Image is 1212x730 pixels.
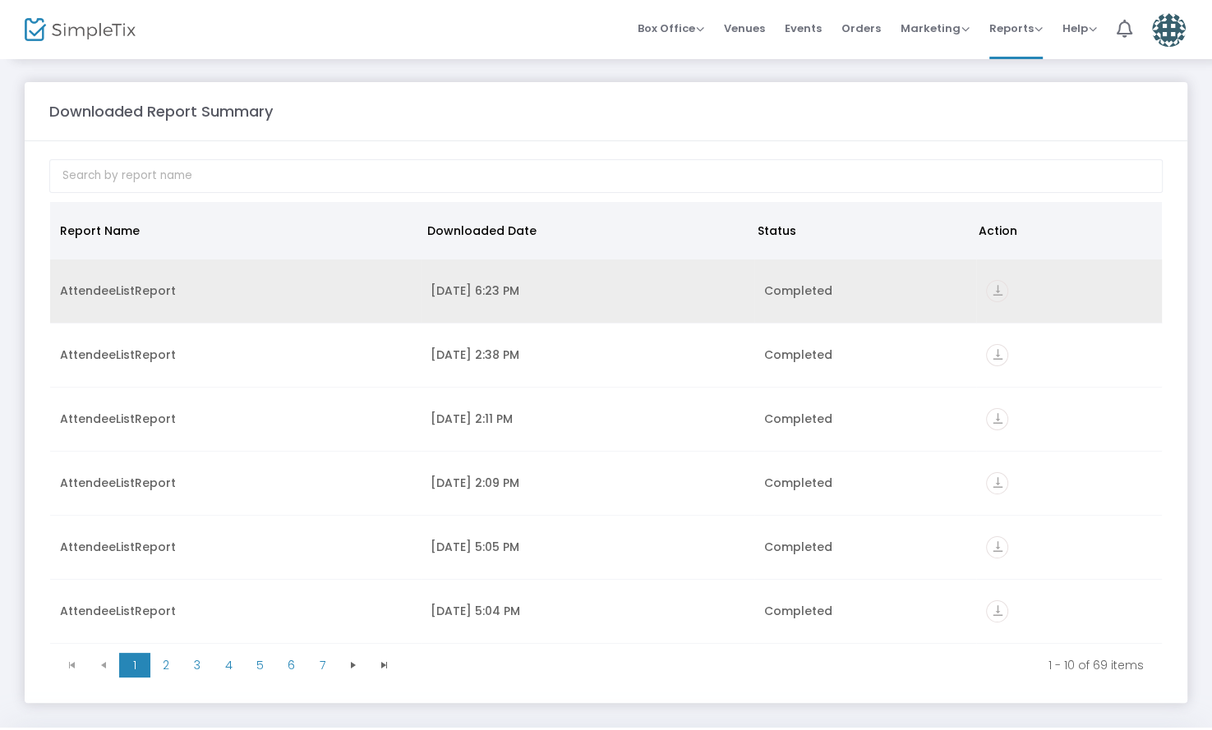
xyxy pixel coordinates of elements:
a: vertical_align_bottom [986,349,1008,365]
div: Completed [764,282,967,299]
span: Venues [724,7,765,49]
div: AttendeeListReport [60,603,411,619]
span: Go to the last page [378,659,391,672]
span: Page 5 [244,653,275,677]
div: https://go.SimpleTix.com/iud9r [986,280,1152,302]
a: vertical_align_bottom [986,285,1008,301]
i: vertical_align_bottom [986,408,1008,430]
a: vertical_align_bottom [986,605,1008,622]
span: Marketing [901,21,970,36]
i: vertical_align_bottom [986,600,1008,622]
i: vertical_align_bottom [986,472,1008,494]
span: Go to the next page [338,653,369,677]
div: AttendeeListReport [60,475,411,491]
span: Go to the next page [347,659,360,672]
a: vertical_align_bottom [986,541,1008,558]
div: https://go.SimpleTix.com/cy0c9 [986,344,1152,366]
div: Data table [50,202,1162,645]
a: vertical_align_bottom [986,413,1008,429]
i: vertical_align_bottom [986,536,1008,558]
span: Page 1 [119,653,150,677]
div: https://go.SimpleTix.com/zy8oj [986,536,1152,558]
div: Completed [764,539,967,555]
span: Page 7 [306,653,338,677]
div: AttendeeListReport [60,347,411,363]
i: vertical_align_bottom [986,344,1008,366]
a: vertical_align_bottom [986,477,1008,494]
th: Downloaded Date [417,202,748,259]
th: Status [748,202,968,259]
div: 8/14/2025 6:23 PM [431,282,744,299]
div: Completed [764,347,967,363]
span: Events [785,7,822,49]
div: 8/8/2025 2:09 PM [431,475,744,491]
span: Page 3 [182,653,213,677]
div: 8/8/2025 2:11 PM [431,411,744,427]
span: Orders [841,7,881,49]
th: Report Name [50,202,417,259]
span: Reports [989,21,1043,36]
div: https://go.SimpleTix.com/vk13c [986,472,1152,494]
span: Box Office [638,21,704,36]
div: Completed [764,475,967,491]
th: Action [968,202,1152,259]
div: Completed [764,411,967,427]
div: https://go.SimpleTix.com/ccn9p [986,408,1152,430]
div: AttendeeListReport [60,411,411,427]
i: vertical_align_bottom [986,280,1008,302]
div: 8/8/2025 2:38 PM [431,347,744,363]
span: Page 2 [150,653,182,677]
input: Search by report name [49,159,1163,193]
span: Help [1062,21,1097,36]
span: Page 6 [275,653,306,677]
span: Page 4 [213,653,244,677]
div: AttendeeListReport [60,282,411,299]
m-panel-title: Downloaded Report Summary [49,100,273,122]
span: Go to the last page [369,653,400,677]
div: AttendeeListReport [60,539,411,555]
kendo-pager-info: 1 - 10 of 69 items [412,657,1144,673]
div: 8/7/2025 5:04 PM [431,603,744,619]
div: 8/7/2025 5:05 PM [431,539,744,555]
div: Completed [764,603,967,619]
div: https://go.SimpleTix.com/0h7xq [986,600,1152,622]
